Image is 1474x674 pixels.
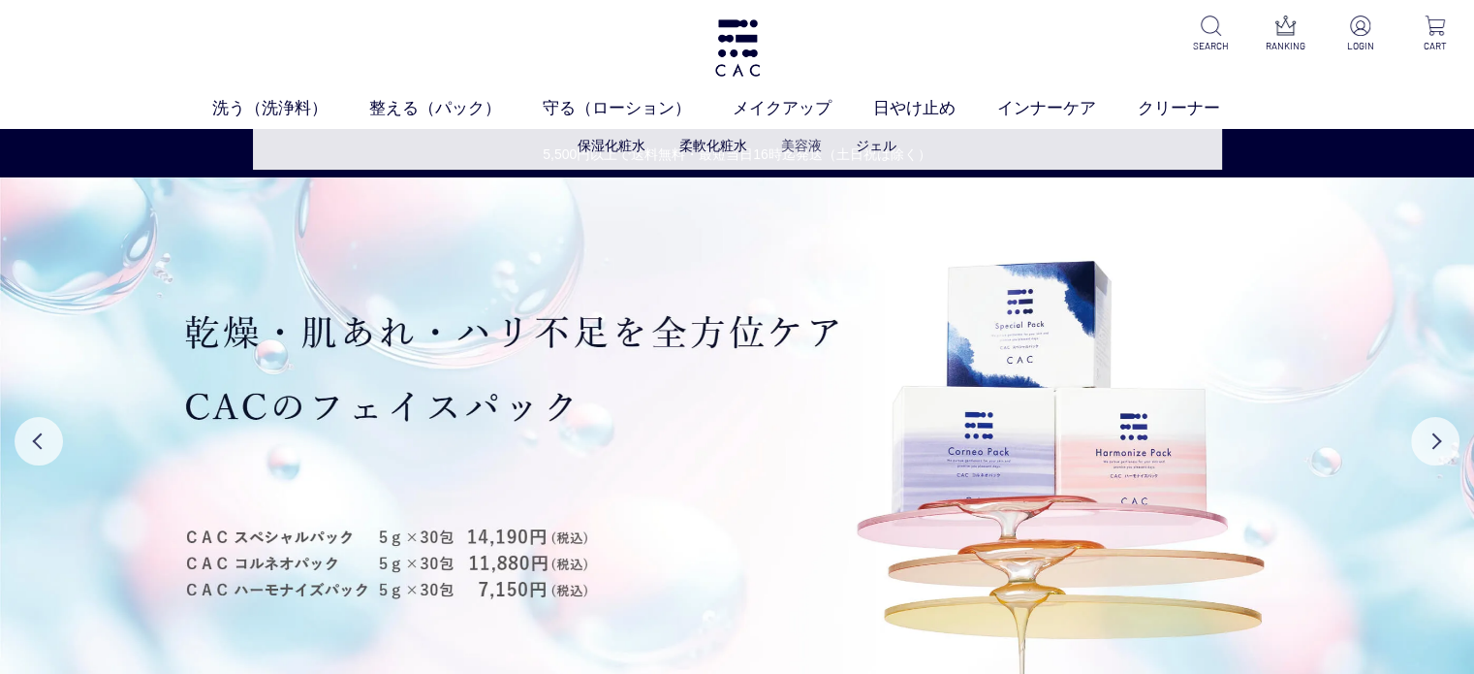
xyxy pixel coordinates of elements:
[856,138,896,153] a: ジェル
[1,144,1473,165] a: 5,500円以上で送料無料・最短当日16時迄発送（土日祝は除く）
[781,138,822,153] a: 美容液
[1411,16,1458,53] a: CART
[733,96,873,121] a: メイクアップ
[1138,96,1262,121] a: クリーナー
[873,96,997,121] a: 日やけ止め
[712,19,763,77] img: logo
[1262,39,1309,53] p: RANKING
[1262,16,1309,53] a: RANKING
[1411,417,1459,465] button: Next
[578,138,645,153] a: 保湿化粧水
[1187,16,1235,53] a: SEARCH
[997,96,1138,121] a: インナーケア
[212,96,369,121] a: 洗う（洗浄料）
[543,96,733,121] a: 守る（ローション）
[679,138,747,153] a: 柔軟化粧水
[1336,16,1384,53] a: LOGIN
[15,417,63,465] button: Previous
[1187,39,1235,53] p: SEARCH
[369,96,543,121] a: 整える（パック）
[1336,39,1384,53] p: LOGIN
[1411,39,1458,53] p: CART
